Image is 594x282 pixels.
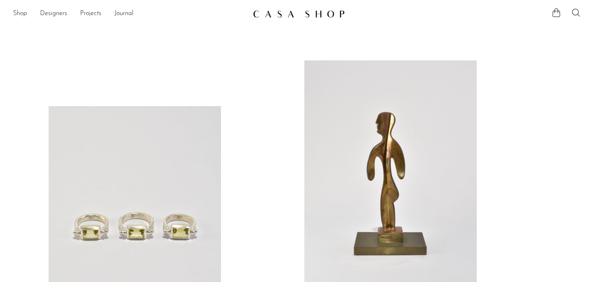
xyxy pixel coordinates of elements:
[114,9,134,19] a: Journal
[40,9,67,19] a: Designers
[13,7,246,21] nav: Desktop navigation
[80,9,101,19] a: Projects
[13,7,246,21] ul: NEW HEADER MENU
[13,9,27,19] a: Shop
